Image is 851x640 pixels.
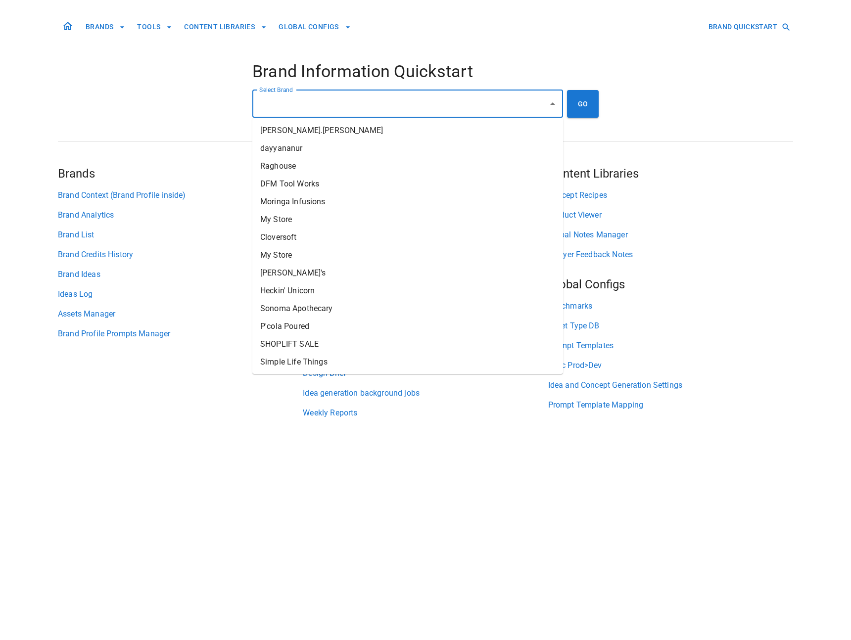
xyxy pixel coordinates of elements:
a: Brand Profile Prompts Manager [58,328,303,340]
a: Asset Type DB [548,320,793,332]
li: My Store [252,246,563,264]
h5: Brands [58,166,303,182]
a: Concept Recipes [548,189,793,201]
h4: Brand Information Quickstart [252,61,599,82]
li: DFM Tool Works [252,175,563,193]
li: Sonoma Apothecary [252,300,563,318]
button: BRAND QUICKSTART [705,18,793,36]
a: Global Notes Manager [548,229,793,241]
a: Sync Prod>Dev [548,360,793,371]
button: GO [567,90,599,118]
h5: Content Libraries [548,166,793,182]
label: Select Brand [259,86,293,94]
li: Moringa Infusions [252,193,563,211]
button: CONTENT LIBRARIES [180,18,271,36]
li: SHOPLIFT SALE [252,335,563,353]
a: Ideas Log [58,288,303,300]
a: Idea and Concept Generation Settings [548,379,793,391]
a: Airfryer Feedback Notes [548,249,793,261]
h5: Global Configs [548,276,793,292]
a: Idea generation background jobs [303,387,548,399]
a: Assets Manager [58,308,303,320]
li: My Store [252,371,563,389]
a: Brand List [58,229,303,241]
button: BRANDS [82,18,129,36]
li: Raghouse [252,157,563,175]
a: Product Viewer [548,209,793,221]
a: Benchmarks [548,300,793,312]
li: Simple Life Things [252,353,563,371]
a: Prompt Template Mapping [548,399,793,411]
a: Prompt Templates [548,340,793,352]
li: Heckin' Unicorn [252,282,563,300]
a: Brand Analytics [58,209,303,221]
li: dayyananur [252,139,563,157]
li: [PERSON_NAME]'s [252,264,563,282]
button: TOOLS [133,18,176,36]
li: My Store [252,211,563,229]
a: Brand Ideas [58,269,303,280]
li: P'cola Poured [252,318,563,335]
a: Brand Context (Brand Profile inside) [58,189,303,201]
a: Weekly Reports [303,407,548,419]
button: GLOBAL CONFIGS [275,18,355,36]
a: Brand Credits History [58,249,303,261]
li: [PERSON_NAME].[PERSON_NAME] [252,122,563,139]
li: Cloversoft [252,229,563,246]
button: Close [546,97,560,111]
